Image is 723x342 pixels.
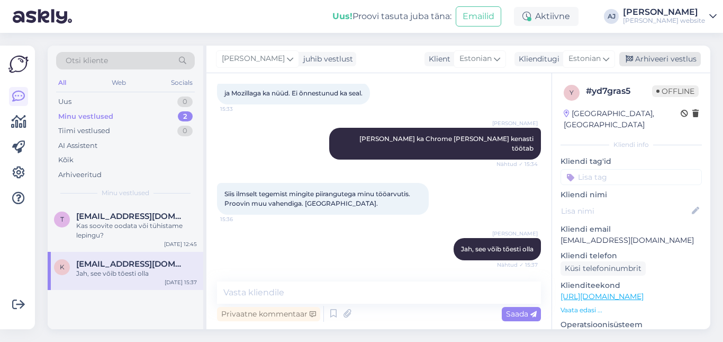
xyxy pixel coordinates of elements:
img: Askly Logo [8,54,29,74]
span: [PERSON_NAME] ka Chrome [PERSON_NAME] kenasti töötab [359,135,535,152]
div: [PERSON_NAME] [623,8,705,16]
span: Estonian [568,53,601,65]
p: Kliendi email [561,224,702,235]
span: Jah, see võib tõesti olla [461,245,534,253]
div: Klient [424,54,450,65]
input: Lisa tag [561,169,702,185]
span: [PERSON_NAME] [492,119,538,127]
div: Küsi telefoninumbrit [561,261,646,276]
div: Uus [58,97,71,107]
div: # yd7gras5 [586,85,652,98]
span: k [60,263,65,271]
span: Minu vestlused [102,188,149,198]
span: Saada [506,309,537,319]
div: Privaatne kommentaar [217,307,320,321]
div: Tiimi vestlused [58,126,110,136]
input: Lisa nimi [561,205,690,217]
div: All [56,76,68,90]
div: 0 [177,126,193,136]
div: 0 [177,97,193,107]
p: Kliendi nimi [561,189,702,200]
div: [DATE] 15:37 [165,278,197,286]
div: AI Assistent [58,141,97,151]
div: [PERSON_NAME] website [623,16,705,25]
div: Kõik [58,155,74,165]
div: Web [110,76,128,90]
p: [EMAIL_ADDRESS][DOMAIN_NAME] [561,235,702,246]
p: Kliendi tag'id [561,156,702,167]
span: Otsi kliente [66,55,108,66]
span: Offline [652,85,699,97]
b: Uus! [332,11,353,21]
button: Emailid [456,6,501,27]
span: tulvo.ostra@mail.ee [76,212,186,221]
div: Arhiveeritud [58,170,102,180]
div: Aktiivne [514,7,579,26]
div: [GEOGRAPHIC_DATA], [GEOGRAPHIC_DATA] [564,108,681,130]
div: 2 [178,111,193,122]
span: Siis ilmselt tegemist mingite piirangutega minu tööarvutis. Proovin muu vahendiga. [GEOGRAPHIC_DA... [224,190,412,207]
p: Vaata edasi ... [561,305,702,315]
span: Nähtud ✓ 15:34 [496,160,538,168]
div: AJ [604,9,619,24]
div: juhib vestlust [299,54,353,65]
span: [PERSON_NAME] [492,230,538,238]
div: Proovi tasuta juba täna: [332,10,451,23]
a: [URL][DOMAIN_NAME] [561,292,644,301]
span: Nähtud ✓ 15:37 [497,261,538,269]
span: y [570,89,574,97]
div: Kas soovite oodata või tühistame lepingu? [76,221,197,240]
div: Klienditugi [514,54,559,65]
span: Estonian [459,53,492,65]
span: t [60,215,64,223]
p: Kliendi telefon [561,250,702,261]
span: 15:36 [220,215,260,223]
div: Jah, see võib tõesti olla [76,269,197,278]
span: kristel.laurson@gmail.com [76,259,186,269]
span: [PERSON_NAME] [222,53,285,65]
div: Kliendi info [561,140,702,150]
div: Minu vestlused [58,111,113,122]
div: Socials [169,76,195,90]
a: [PERSON_NAME][PERSON_NAME] website [623,8,717,25]
span: ja Mozillaga ka nüüd. Ei õnnestunud ka seal. [224,89,363,97]
span: 15:33 [220,105,260,113]
div: [DATE] 12:45 [164,240,197,248]
div: Arhiveeri vestlus [619,52,701,66]
p: Klienditeekond [561,280,702,291]
p: Operatsioonisüsteem [561,319,702,330]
